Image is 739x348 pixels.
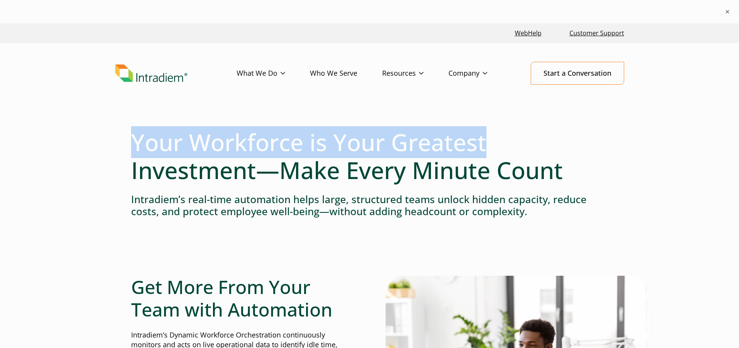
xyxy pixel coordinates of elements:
[131,193,608,217] h4: Intradiem’s real-time automation helps large, structured teams unlock hidden capacity, reduce cos...
[723,8,731,16] button: ×
[115,64,187,82] img: Intradiem
[131,128,608,184] h1: Your Workforce is Your Greatest Investment—Make Every Minute Count
[448,62,512,85] a: Company
[382,62,448,85] a: Resources
[115,64,237,82] a: Link to homepage of Intradiem
[237,62,310,85] a: What We Do
[310,62,382,85] a: Who We Serve
[512,25,545,42] a: Link opens in a new window
[131,276,354,320] h2: Get More From Your Team with Automation
[531,62,624,85] a: Start a Conversation
[566,25,627,42] a: Customer Support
